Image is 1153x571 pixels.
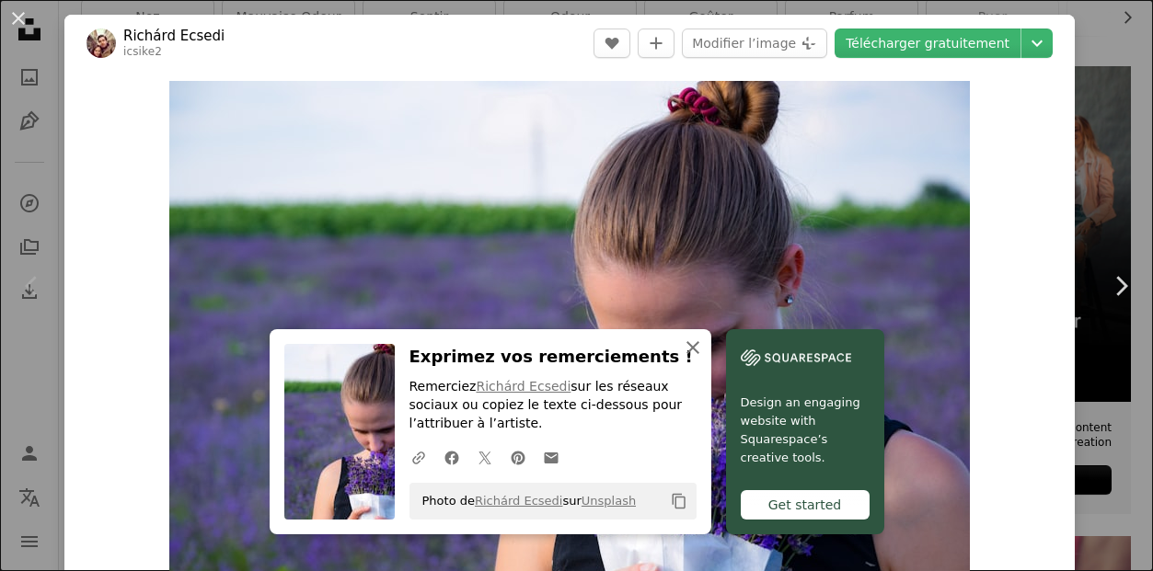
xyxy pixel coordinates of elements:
img: file-1606177908946-d1eed1cbe4f5image [741,344,851,371]
span: Design an engaging website with Squarespace’s creative tools. [741,394,870,467]
a: Richárd Ecsedi [476,379,571,394]
button: Choisissez la taille de téléchargement [1021,29,1053,58]
a: Unsplash [582,494,636,508]
a: Partagez-leFacebook [435,439,468,475]
button: J’aime [594,29,630,58]
a: Design an engaging website with Squarespace’s creative tools.Get started [726,329,884,534]
div: Get started [741,490,870,520]
a: Télécharger gratuitement [835,29,1020,58]
h3: Exprimez vos remerciements ! [409,344,697,371]
button: Ajouter à la collection [638,29,675,58]
a: Partager par mail [535,439,568,475]
a: icsike2 [123,45,162,58]
button: Copier dans le presse-papier [663,485,695,517]
a: Partagez-lePinterest [502,439,535,475]
a: Suivant [1089,198,1153,374]
a: Richárd Ecsedi [123,27,225,45]
p: Remerciez sur les réseaux sociaux ou copiez le texte ci-dessous pour l’attribuer à l’artiste. [409,378,697,433]
img: Accéder au profil de Richárd Ecsedi [86,29,116,58]
button: Modifier l’image [682,29,827,58]
a: Richárd Ecsedi [475,494,563,508]
span: Photo de sur [413,486,637,516]
a: Partagez-leTwitter [468,439,502,475]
